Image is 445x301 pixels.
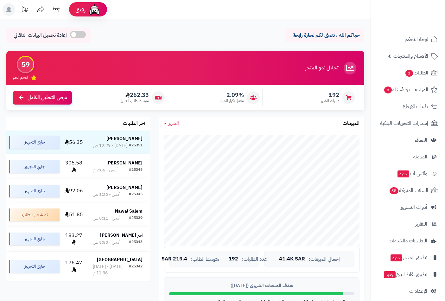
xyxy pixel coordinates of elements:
span: إشعارات التحويلات البنكية [380,119,428,128]
span: وآتس آب [397,169,427,178]
a: الشهر [164,120,179,127]
span: 41.4K SAR [279,256,305,262]
td: 56.35 [62,131,86,154]
div: جاري التجهيز [9,260,60,273]
span: التطبيقات والخدمات [389,236,427,245]
span: 192 [321,92,339,99]
img: logo-2.png [402,15,439,28]
strong: اسر [PERSON_NAME] [100,232,143,239]
strong: [PERSON_NAME] [106,184,143,191]
a: المدونة [375,149,441,164]
div: جاري التجهيز [9,185,60,197]
span: تطبيق نقاط البيع [383,270,427,279]
span: 262.33 [120,92,149,99]
a: أدوات التسويق [375,200,441,215]
div: أمس - 5:50 ص [93,239,120,246]
span: 1 [405,70,413,77]
span: تطبيق المتجر [390,253,427,262]
div: جاري التجهيز [9,136,60,149]
a: تطبيق نقاط البيعجديد [375,267,441,282]
div: #25339 [129,215,143,221]
span: المدونة [413,152,427,161]
span: إجمالي المبيعات: [309,257,340,262]
div: تم شحن الطلب [9,208,60,221]
a: السلات المتروكة35 [375,183,441,198]
div: [DATE] - 12:29 ص [93,143,127,149]
span: الطلبات [405,68,428,77]
span: السلات المتروكة [389,186,428,195]
strong: [PERSON_NAME] [106,135,143,142]
span: عدد الطلبات: [242,257,267,262]
a: وآتس آبجديد [375,166,441,181]
div: جاري التجهيز [9,160,60,173]
td: 305.58 [62,154,86,179]
a: التطبيقات والخدمات [375,233,441,248]
div: هدف المبيعات الشهري ([DATE]) [169,282,354,289]
span: جديد [397,170,409,177]
span: معدل تكرار الشراء [220,98,244,104]
span: التقارير [415,220,427,228]
div: #25348 [129,167,143,173]
div: #25342 [129,264,143,276]
a: الطلبات1 [375,65,441,80]
strong: Nawal Salem [115,208,143,215]
td: 92.06 [62,179,86,203]
strong: [PERSON_NAME] [106,160,143,166]
h3: تحليل نمو المتجر [305,65,338,71]
div: أمس - 8:11 ص [93,215,120,221]
div: أمس - 8:20 ص [93,191,120,198]
a: عرض التحليل الكامل [13,91,72,105]
span: رفيق [75,6,86,13]
p: حياكم الله ، نتمنى لكم تجارة رابحة [290,32,359,39]
span: 215.4 SAR [162,256,187,262]
div: جاري التجهيز [9,233,60,245]
span: 35 [390,187,399,194]
span: تقييم النمو [13,75,28,80]
a: المراجعات والأسئلة6 [375,82,441,97]
strong: [GEOGRAPHIC_DATA] [97,256,143,263]
span: 6 [384,86,392,93]
span: جديد [384,271,396,278]
td: 183.27 [62,227,86,252]
a: إشعارات التحويلات البنكية [375,116,441,131]
span: المراجعات والأسئلة [384,85,428,94]
span: جديد [391,254,402,261]
span: طلبات الإرجاع [403,102,428,111]
a: طلبات الإرجاع [375,99,441,114]
span: الإعدادات [409,287,427,296]
td: 176.47 [62,252,86,281]
span: الشهر [168,119,179,127]
span: إعادة تحميل البيانات التلقائي [14,32,67,39]
div: #25351 [129,143,143,149]
span: متوسط الطلب: [191,257,219,262]
span: لوحة التحكم [405,35,428,44]
span: 2.09% [220,92,244,99]
a: التقارير [375,216,441,232]
td: 51.85 [62,203,86,227]
span: عرض التحليل الكامل [28,94,67,101]
span: العملاء [415,136,427,144]
a: تطبيق المتجرجديد [375,250,441,265]
a: لوحة التحكم [375,32,441,47]
a: العملاء [375,132,441,148]
span: أدوات التسويق [400,203,427,212]
h3: آخر الطلبات [123,121,145,126]
span: 192 [229,256,238,262]
a: تحديثات المنصة [17,3,33,17]
span: الأقسام والمنتجات [393,52,428,61]
div: #25343 [129,239,143,246]
img: ai-face.png [88,3,101,16]
span: | [223,257,225,261]
div: أمس - 7:06 م [93,167,118,173]
span: متوسط طلب العميل [120,98,149,104]
h3: المبيعات [343,121,359,126]
a: الإعدادات [375,284,441,299]
span: طلبات الشهر [321,98,339,104]
div: #25345 [129,191,143,198]
div: [DATE] - [DATE] 11:36 م [93,264,129,276]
